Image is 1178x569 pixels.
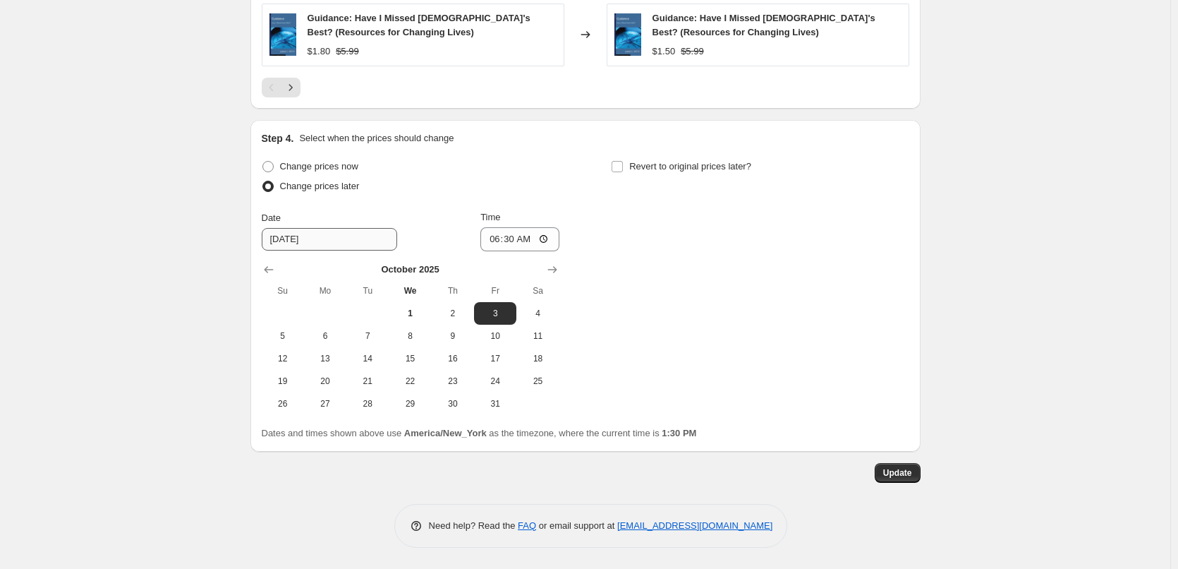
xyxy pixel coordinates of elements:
[474,325,516,347] button: Friday October 10 2025
[389,280,431,302] th: Wednesday
[267,353,298,364] span: 12
[352,285,383,297] span: Tu
[267,398,298,409] span: 26
[516,370,559,393] button: Saturday October 25 2025
[262,131,294,145] h2: Step 4.
[262,347,304,370] button: Sunday October 12 2025
[480,227,559,251] input: 12:00
[267,330,298,342] span: 5
[262,212,281,223] span: Date
[480,212,500,222] span: Time
[432,393,474,415] button: Thursday October 30 2025
[474,393,516,415] button: Friday October 31 2025
[474,280,516,302] th: Friday
[299,131,454,145] p: Select when the prices should change
[875,463,921,483] button: Update
[267,285,298,297] span: Su
[310,330,341,342] span: 6
[629,161,751,172] span: Revert to original prices later?
[352,398,383,409] span: 28
[267,376,298,387] span: 19
[516,302,559,325] button: Saturday October 4 2025
[352,376,383,387] span: 21
[437,308,468,319] span: 2
[280,161,358,172] span: Change prices now
[437,353,468,364] span: 16
[437,398,468,409] span: 30
[429,520,518,531] span: Need help? Read the
[310,398,341,409] span: 27
[308,13,530,37] span: Guidance: Have I Missed [DEMOGRAPHIC_DATA]'s Best? (Resources for Changing Lives)
[259,260,279,280] button: Show previous month, September 2025
[681,44,704,59] strike: $5.99
[432,325,474,347] button: Thursday October 9 2025
[394,330,425,342] span: 8
[304,280,346,302] th: Monday
[389,302,431,325] button: Today Wednesday October 1 2025
[652,13,875,37] span: Guidance: Have I Missed [DEMOGRAPHIC_DATA]'s Best? (Resources for Changing Lives)
[346,280,389,302] th: Tuesday
[310,285,341,297] span: Mo
[304,370,346,393] button: Monday October 20 2025
[474,302,516,325] button: Friday October 3 2025
[262,228,397,251] input: 10/1/2025
[394,353,425,364] span: 15
[389,393,431,415] button: Wednesday October 29 2025
[346,370,389,393] button: Tuesday October 21 2025
[617,520,772,531] a: [EMAIL_ADDRESS][DOMAIN_NAME]
[883,467,912,479] span: Update
[269,13,296,56] img: prpbooks_images_covers_hi-res_9780875526942_1024x1024_677e347d-c7c6-486b-b543-3ed207eef459_80x.jpg
[522,308,553,319] span: 4
[389,370,431,393] button: Wednesday October 22 2025
[394,285,425,297] span: We
[352,330,383,342] span: 7
[437,376,468,387] span: 23
[336,44,359,59] strike: $5.99
[432,280,474,302] th: Thursday
[437,285,468,297] span: Th
[474,370,516,393] button: Friday October 24 2025
[522,376,553,387] span: 25
[480,353,511,364] span: 17
[652,44,676,59] div: $1.50
[304,325,346,347] button: Monday October 6 2025
[262,428,697,438] span: Dates and times shown above use as the timezone, where the current time is
[480,376,511,387] span: 24
[304,347,346,370] button: Monday October 13 2025
[432,370,474,393] button: Thursday October 23 2025
[394,376,425,387] span: 22
[516,347,559,370] button: Saturday October 18 2025
[346,347,389,370] button: Tuesday October 14 2025
[308,44,331,59] div: $1.80
[480,308,511,319] span: 3
[516,280,559,302] th: Saturday
[522,285,553,297] span: Sa
[346,393,389,415] button: Tuesday October 28 2025
[662,428,696,438] b: 1:30 PM
[394,398,425,409] span: 29
[516,325,559,347] button: Saturday October 11 2025
[262,280,304,302] th: Sunday
[480,285,511,297] span: Fr
[310,376,341,387] span: 20
[542,260,562,280] button: Show next month, November 2025
[394,308,425,319] span: 1
[518,520,536,531] a: FAQ
[437,330,468,342] span: 9
[352,353,383,364] span: 14
[262,370,304,393] button: Sunday October 19 2025
[389,325,431,347] button: Wednesday October 8 2025
[304,393,346,415] button: Monday October 27 2025
[281,78,300,97] button: Next
[280,181,360,191] span: Change prices later
[432,302,474,325] button: Thursday October 2 2025
[480,330,511,342] span: 10
[432,347,474,370] button: Thursday October 16 2025
[474,347,516,370] button: Friday October 17 2025
[262,78,300,97] nav: Pagination
[389,347,431,370] button: Wednesday October 15 2025
[262,325,304,347] button: Sunday October 5 2025
[262,393,304,415] button: Sunday October 26 2025
[480,398,511,409] span: 31
[404,428,487,438] b: America/New_York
